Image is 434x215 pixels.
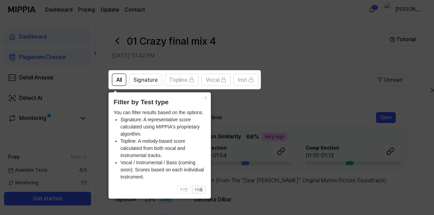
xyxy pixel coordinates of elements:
li: Vocal / Instrumental / Bass (coming soon): Scores based on each individual instrument. [120,159,206,181]
span: Topline [169,76,187,84]
button: Vocal [201,74,231,86]
li: Topline: A melody-based score calculated from both vocal and instrumental tracks. [120,138,206,159]
li: Signature: A representative score calculated using MIPPIA's proprietary algorithm. [120,116,206,138]
button: All [112,74,126,86]
span: Signature [133,76,158,84]
button: Topline [165,74,199,86]
button: Close [200,92,211,102]
div: You can filter results based on the options. [114,109,206,181]
span: Inst [238,76,247,84]
button: Inst [233,74,258,86]
header: Filter by Test type [114,97,206,107]
span: All [116,76,122,84]
button: Signature [129,74,162,86]
span: Vocal [206,76,219,84]
button: 다음 [192,186,206,194]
